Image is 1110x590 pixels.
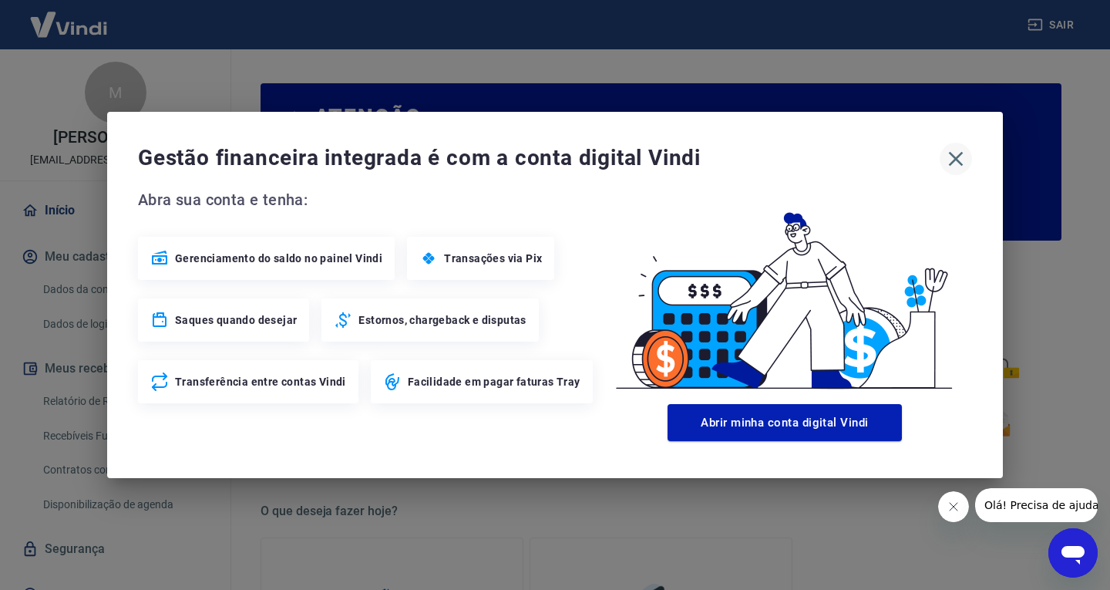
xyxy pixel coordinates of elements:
span: Transferência entre contas Vindi [175,374,346,389]
iframe: Mensagem da empresa [975,488,1098,522]
span: Transações via Pix [444,251,542,266]
span: Gestão financeira integrada é com a conta digital Vindi [138,143,940,174]
span: Estornos, chargeback e disputas [358,312,526,328]
img: Good Billing [597,187,972,398]
button: Abrir minha conta digital Vindi [668,404,902,441]
span: Gerenciamento do saldo no painel Vindi [175,251,382,266]
iframe: Botão para abrir a janela de mensagens [1048,528,1098,578]
span: Saques quando desejar [175,312,297,328]
span: Olá! Precisa de ajuda? [9,11,129,23]
span: Facilidade em pagar faturas Tray [408,374,580,389]
iframe: Fechar mensagem [938,491,969,522]
span: Abra sua conta e tenha: [138,187,597,212]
